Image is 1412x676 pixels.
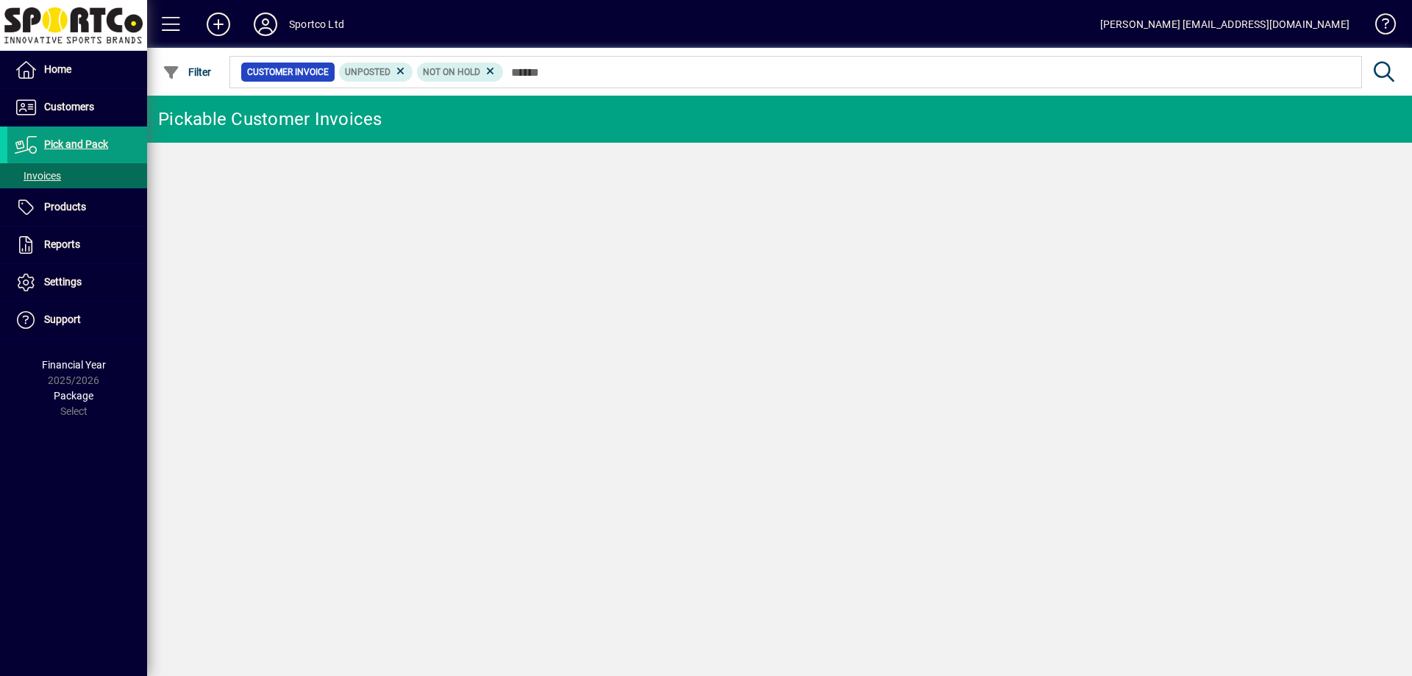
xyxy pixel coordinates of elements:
a: Home [7,51,147,88]
span: Reports [44,238,80,250]
a: Support [7,302,147,338]
span: Package [54,390,93,402]
span: Settings [44,276,82,288]
a: Invoices [7,163,147,188]
a: Reports [7,227,147,263]
div: Pickable Customer Invoices [158,107,382,131]
span: Customer Invoice [247,65,329,79]
a: Products [7,189,147,226]
span: Filter [163,66,212,78]
a: Settings [7,264,147,301]
button: Filter [159,59,215,85]
a: Knowledge Base [1364,3,1394,51]
span: Financial Year [42,359,106,371]
button: Add [195,11,242,38]
div: [PERSON_NAME] [EMAIL_ADDRESS][DOMAIN_NAME] [1100,13,1349,36]
button: Profile [242,11,289,38]
span: Support [44,313,81,325]
mat-chip: Customer Invoice Status: Unposted [339,63,413,82]
div: Sportco Ltd [289,13,344,36]
span: Not On Hold [423,67,480,77]
mat-chip: Hold Status: Not On Hold [417,63,503,82]
span: Home [44,63,71,75]
span: Invoices [15,170,61,182]
span: Customers [44,101,94,113]
a: Customers [7,89,147,126]
span: Unposted [345,67,391,77]
span: Pick and Pack [44,138,108,150]
span: Products [44,201,86,213]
